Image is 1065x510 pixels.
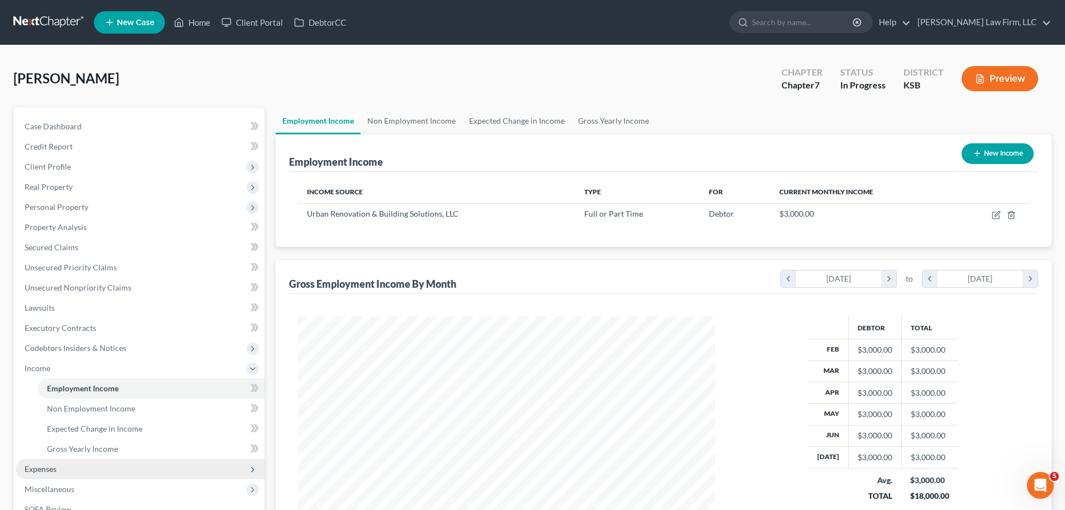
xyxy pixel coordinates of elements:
button: Preview [962,66,1038,91]
td: $3,000.00 [901,425,958,446]
i: chevron_right [1023,270,1038,287]
a: Home [168,12,216,32]
div: $3,000.00 [910,475,949,486]
span: Personal Property [25,202,88,212]
div: $3,000.00 [858,452,892,463]
div: Chapter [782,79,822,92]
input: Search by name... [752,12,854,32]
th: May [808,404,849,425]
a: Unsecured Nonpriority Claims [16,278,264,298]
span: to [906,273,913,284]
span: Expected Change in Income [47,424,143,433]
a: Help [873,12,911,32]
th: Mar [808,361,849,382]
a: Non Employment Income [38,399,264,419]
span: Current Monthly Income [779,188,873,196]
div: KSB [903,79,944,92]
span: Real Property [25,182,73,191]
td: $3,000.00 [901,404,958,425]
td: $3,000.00 [901,339,958,361]
a: Executory Contracts [16,318,264,338]
a: Lawsuits [16,298,264,318]
span: Urban Renovation & Building Solutions, LLC [307,209,458,218]
span: Debtor [709,209,734,218]
span: Income Source [307,188,363,196]
a: Client Portal [216,12,288,32]
a: [PERSON_NAME] Law Firm, LLC [912,12,1051,32]
a: Employment Income [38,378,264,399]
span: Unsecured Nonpriority Claims [25,283,131,292]
span: Type [584,188,601,196]
a: Expected Change in Income [38,419,264,439]
th: Feb [808,339,849,361]
div: $3,000.00 [858,409,892,420]
a: Case Dashboard [16,116,264,137]
span: 5 [1050,472,1059,481]
span: [PERSON_NAME] [13,70,119,86]
span: Case Dashboard [25,121,82,131]
a: Unsecured Priority Claims [16,258,264,278]
span: $3,000.00 [779,209,814,218]
a: Expected Change in Income [462,107,571,134]
div: $3,000.00 [858,366,892,377]
i: chevron_left [781,270,796,287]
div: TOTAL [857,490,892,502]
span: Gross Yearly Income [47,444,118,453]
span: Property Analysis [25,222,87,232]
span: Credit Report [25,142,73,151]
div: Chapter [782,66,822,79]
iframe: Intercom live chat [1027,472,1054,499]
div: [DATE] [796,270,882,287]
a: DebtorCC [288,12,352,32]
th: Total [901,316,958,339]
div: Gross Employment Income By Month [289,277,456,291]
a: Gross Yearly Income [38,439,264,459]
td: $3,000.00 [901,447,958,468]
i: chevron_right [881,270,896,287]
div: [DATE] [938,270,1023,287]
span: Full or Part Time [584,209,643,218]
a: Credit Report [16,137,264,157]
td: $3,000.00 [901,361,958,382]
a: Secured Claims [16,237,264,258]
div: District [903,66,944,79]
span: Client Profile [25,162,71,171]
th: [DATE] [808,447,849,468]
span: Secured Claims [25,242,78,252]
span: Executory Contracts [25,323,96,333]
th: Jun [808,425,849,446]
button: New Income [962,143,1034,164]
span: Employment Income [47,383,119,393]
span: For [709,188,723,196]
div: Avg. [857,475,892,486]
div: Status [840,66,886,79]
th: Apr [808,382,849,403]
a: Property Analysis [16,217,264,237]
div: $3,000.00 [858,430,892,441]
a: Employment Income [276,107,361,134]
div: Employment Income [289,155,383,169]
a: Gross Yearly Income [571,107,656,134]
div: In Progress [840,79,886,92]
span: New Case [117,18,154,27]
th: Debtor [848,316,901,339]
span: Non Employment Income [47,404,135,413]
span: Lawsuits [25,303,55,312]
span: Miscellaneous [25,484,74,494]
span: 7 [815,79,820,90]
div: $18,000.00 [910,490,949,502]
span: Expenses [25,464,56,474]
span: Unsecured Priority Claims [25,263,117,272]
span: Income [25,363,50,373]
div: $3,000.00 [858,344,892,355]
td: $3,000.00 [901,382,958,403]
span: Codebtors Insiders & Notices [25,343,126,353]
i: chevron_left [922,270,938,287]
a: Non Employment Income [361,107,462,134]
div: $3,000.00 [858,387,892,399]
